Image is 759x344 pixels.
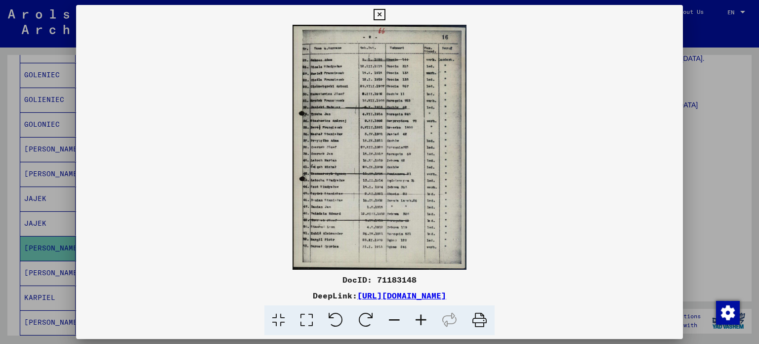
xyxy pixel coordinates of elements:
[76,274,683,286] div: DocID: 71183148
[716,300,739,324] div: Change consent
[357,291,446,300] a: [URL][DOMAIN_NAME]
[716,301,740,325] img: Change consent
[76,25,683,270] img: 001.jpg
[76,290,683,301] div: DeepLink:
